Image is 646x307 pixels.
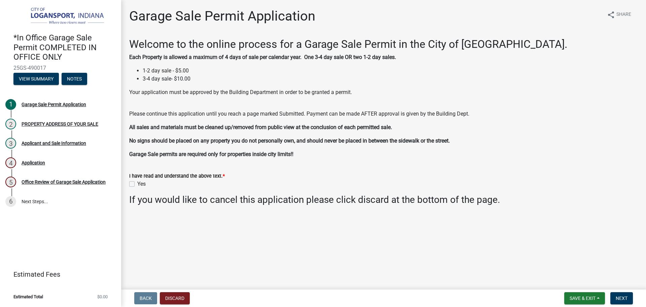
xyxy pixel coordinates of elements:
[13,33,116,62] h4: *In Office Garage Sale Permit COMPLETED IN OFFICE ONLY
[13,7,110,26] img: City of Logansport, Indiana
[13,73,59,85] button: View Summary
[129,8,315,24] h1: Garage Sale Permit Application
[5,99,16,110] div: 1
[13,65,108,71] span: 25GS-490017
[607,11,615,19] i: share
[13,76,59,82] wm-modal-confirm: Summary
[129,88,638,104] p: Your application must be approved by the Building Department in order to be granted a permit.
[564,292,605,304] button: Save & Exit
[137,180,146,188] label: Yes
[129,54,396,60] strong: Each Property is allowed a maximum of 4 days of sale per calendar year. One 3-4 day sale OR two 1...
[570,296,596,301] span: Save & Exit
[129,38,638,51] h2: Welcome to the online process for a Garage Sale Permit in the City of [GEOGRAPHIC_DATA].
[129,174,225,179] label: I have read and understand the above text.
[610,292,633,304] button: Next
[129,194,638,206] h3: If you would like to cancel this application please click discard at the bottom of the page.
[5,138,16,149] div: 3
[160,292,190,304] button: Discard
[129,110,638,118] p: Please continue this application until you reach a page marked Submitted. Payment can be made AFT...
[129,137,450,144] strong: No signs should be placed on any property you do not personally own, and should never be placed i...
[22,141,86,146] div: Applicant and Sale Information
[5,119,16,129] div: 2
[5,177,16,187] div: 5
[143,67,638,75] li: 1-2 day sale - $5.00
[97,295,108,299] span: $0.00
[5,157,16,168] div: 4
[5,268,110,281] a: Estimated Fees
[602,8,637,21] button: shareShare
[140,296,152,301] span: Back
[616,11,631,19] span: Share
[62,76,87,82] wm-modal-confirm: Notes
[134,292,157,304] button: Back
[22,122,98,126] div: PROPERTY ADDRESS OF YOUR SALE
[616,296,627,301] span: Next
[62,73,87,85] button: Notes
[143,75,638,83] li: 3-4 day sale- $10.00
[5,196,16,207] div: 6
[22,160,45,165] div: Application
[22,180,106,184] div: Office Review of Garage Sale Application
[129,124,392,130] strong: All sales and materials must be cleaned up/removed from public view at the conclusion of each per...
[129,151,293,157] strong: Garage Sale permits are required only for properties inside city limits!!
[13,295,43,299] span: Estimated Total
[22,102,86,107] div: Garage Sale Permit Application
